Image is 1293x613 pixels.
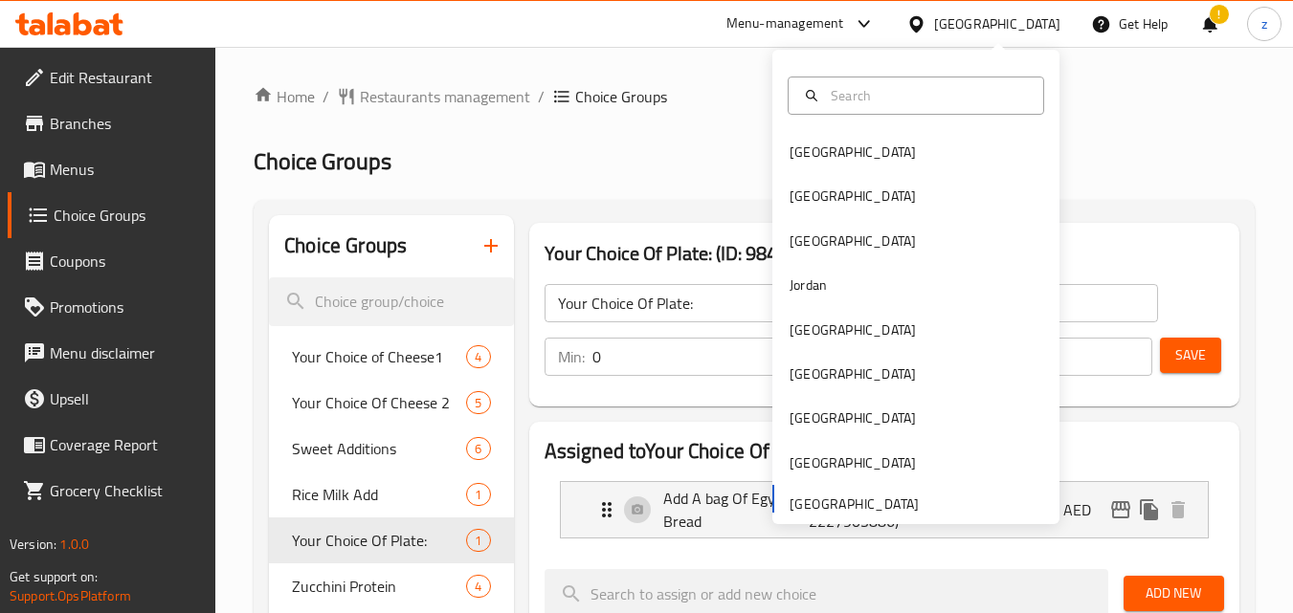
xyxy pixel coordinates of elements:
li: / [538,85,545,108]
div: Sweet Additions6 [269,426,513,471]
button: edit [1106,495,1135,524]
div: Choices [466,483,490,506]
span: Get support on: [10,564,98,589]
a: Menu disclaimer [8,330,216,376]
div: [GEOGRAPHIC_DATA] [790,319,916,340]
h2: Choice Groups [284,231,407,260]
input: search [269,277,513,326]
span: Coupons [50,250,201,273]
span: Edit Restaurant [50,66,201,89]
li: Expand [545,473,1224,546]
span: Zucchini Protein [292,575,466,598]
a: Edit Restaurant [8,55,216,100]
span: 4 [467,578,489,596]
span: z [1261,13,1267,34]
span: Version: [10,532,56,557]
li: / [323,85,329,108]
a: Coverage Report [8,422,216,468]
span: Choice Groups [575,85,667,108]
span: 1 [467,532,489,550]
button: Add New [1124,576,1224,611]
div: [GEOGRAPHIC_DATA] [934,13,1060,34]
div: Choices [466,345,490,368]
div: Choices [466,437,490,460]
span: Rice Milk Add [292,483,466,506]
div: [GEOGRAPHIC_DATA] [790,452,916,473]
span: Your Choice Of Plate: [292,529,466,552]
span: Your Choice Of Cheese 2 [292,391,466,414]
div: [GEOGRAPHIC_DATA] [790,186,916,207]
div: Rice Milk Add1 [269,471,513,517]
span: Sweet Additions [292,437,466,460]
span: 6 [467,440,489,458]
div: Zucchini Protein4 [269,563,513,609]
a: Grocery Checklist [8,468,216,514]
div: Your Choice Of Cheese 25 [269,380,513,426]
div: Your Choice of Cheese14 [269,334,513,380]
span: Menus [50,158,201,181]
button: duplicate [1135,495,1164,524]
span: Branches [50,112,201,135]
input: Search [823,85,1032,106]
span: 1 [467,486,489,504]
span: Promotions [50,296,201,318]
div: Jordan [790,274,827,296]
p: Add A bag Of Egyptian Bread [663,487,810,533]
div: Menu-management [726,12,844,35]
a: Home [254,85,315,108]
div: [GEOGRAPHIC_DATA] [790,407,916,428]
span: 5 [467,394,489,412]
div: [GEOGRAPHIC_DATA] [790,363,916,384]
span: Menu disclaimer [50,341,201,364]
a: Coupons [8,238,216,284]
a: Promotions [8,284,216,330]
a: Support.OpsPlatform [10,583,131,608]
h3: Your Choice Of Plate: (ID: 984657) [545,238,1224,269]
a: Restaurants management [337,85,530,108]
span: Restaurants management [360,85,530,108]
a: Choice Groups [8,192,216,238]
span: Choice Groups [254,140,391,183]
p: 5.5 AED [1039,498,1106,521]
span: Upsell [50,387,201,410]
span: 4 [467,348,489,366]
p: (ID: 2227903886) [809,487,906,533]
div: [GEOGRAPHIC_DATA] [790,142,916,163]
span: Choice Groups [54,204,201,227]
div: [GEOGRAPHIC_DATA] [790,230,916,252]
button: Save [1160,338,1221,373]
span: Grocery Checklist [50,479,201,502]
a: Branches [8,100,216,146]
a: Menus [8,146,216,192]
span: Add New [1139,581,1209,605]
span: 1.0.0 [59,532,89,557]
button: delete [1164,495,1193,524]
span: Your Choice of Cheese1 [292,345,466,368]
h2: Assigned to Your Choice Of Plate: [545,437,1224,466]
nav: breadcrumb [254,85,1255,108]
div: Your Choice Of Plate:1 [269,517,513,563]
span: Save [1175,343,1206,367]
p: Min: [558,345,585,368]
a: Upsell [8,376,216,422]
span: Coverage Report [50,433,201,456]
div: Expand [561,482,1208,537]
